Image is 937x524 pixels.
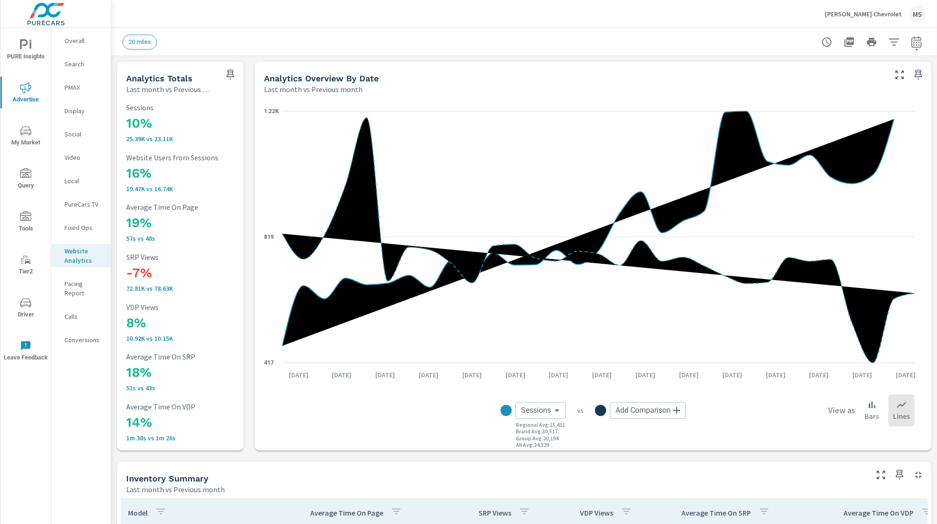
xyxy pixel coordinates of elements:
[456,370,488,380] p: [DATE]
[542,370,575,380] p: [DATE]
[862,33,881,51] button: Print Report
[499,370,532,380] p: [DATE]
[126,235,250,242] p: 57s vs 48s
[64,200,103,209] p: PureCars TV
[64,246,103,265] p: Website Analytics
[51,80,111,94] div: PMAX
[126,384,250,392] p: 51s vs 43s
[126,185,250,193] p: 19.47K vs 16.74K
[325,370,358,380] p: [DATE]
[51,34,111,48] div: Overall
[610,402,686,419] div: Add Comparison
[126,253,250,261] p: SRP Views
[615,406,671,415] span: Add Comparison
[51,174,111,188] div: Local
[126,335,250,342] p: 10,917 vs 10,146
[126,165,250,181] h3: 16%
[126,135,250,143] p: 25.39K vs 23.11K
[479,508,511,517] p: SRP Views
[126,203,250,211] p: Average Time On Page
[51,221,111,235] div: Fixed Ops
[828,406,855,415] h6: View as
[264,73,379,83] h5: Analytics Overview By Date
[126,153,250,162] p: Website Users from Sessions
[51,104,111,118] div: Display
[126,115,250,131] h3: 10%
[516,422,565,428] p: Regional Avg : 15,411
[759,370,792,380] p: [DATE]
[716,370,749,380] p: [DATE]
[865,410,879,422] p: Bars
[3,39,48,62] span: PURE Insights
[126,474,208,483] h5: Inventory Summary
[51,277,111,300] div: Pacing Report
[126,415,250,431] h3: 14%
[412,370,445,380] p: [DATE]
[126,215,250,231] h3: 19%
[64,312,103,321] p: Calls
[51,127,111,141] div: Social
[126,434,250,442] p: 1m 38s vs 1m 26s
[282,370,315,380] p: [DATE]
[681,508,751,517] p: Average Time On SRP
[889,370,922,380] p: [DATE]
[3,82,48,105] span: Advertise
[911,467,926,482] button: Minimize Widget
[3,254,48,277] span: Tier2
[369,370,401,380] p: [DATE]
[3,211,48,234] span: Tools
[264,84,363,95] p: Last month vs Previous month
[516,435,558,442] p: Group Avg : 20,194
[51,333,111,347] div: Conversions
[51,197,111,211] div: PureCars TV
[64,223,103,232] p: Fixed Ops
[3,297,48,320] span: Driver
[0,28,51,372] div: nav menu
[126,365,250,380] h3: 18%
[521,406,551,415] span: Sessions
[672,370,705,380] p: [DATE]
[516,442,549,448] p: All Avg : 24,329
[126,285,250,292] p: 72,811 vs 78,629
[64,153,103,162] p: Video
[126,103,250,112] p: Sessions
[51,309,111,323] div: Calls
[64,129,103,139] p: Social
[873,467,888,482] button: Make Fullscreen
[64,59,103,69] p: Search
[126,315,250,331] h3: 8%
[126,303,250,311] p: VDP Views
[64,335,103,345] p: Conversions
[51,57,111,71] div: Search
[126,352,250,361] p: Average Time On SRP
[123,38,157,45] span: 20 miles
[893,410,910,422] p: Lines
[264,234,274,240] text: 819
[310,508,383,517] p: Average Time On Page
[892,467,907,482] span: Save this to your personalized report
[51,244,111,267] div: Website Analytics
[825,10,901,18] p: [PERSON_NAME] Chevrolet
[516,428,558,435] p: Brand Avg : 30,517
[3,340,48,363] span: Leave Feedback
[126,402,250,411] p: Average Time On VDP
[128,508,148,517] p: Model
[264,359,274,366] text: 417
[223,67,238,82] span: Save this to your personalized report
[51,151,111,165] div: Video
[3,125,48,148] span: My Market
[907,33,926,51] button: Select Date Range
[126,265,250,281] h3: -7%
[566,406,595,415] p: vs
[64,279,103,298] p: Pacing Report
[892,67,907,82] button: Make Fullscreen
[802,370,835,380] p: [DATE]
[126,84,215,95] p: Last month vs Previous month
[64,106,103,115] p: Display
[580,508,613,517] p: VDP Views
[844,508,914,517] p: Average Time On VDP
[586,370,618,380] p: [DATE]
[126,484,225,495] p: Last month vs Previous month
[840,33,858,51] button: "Export Report to PDF"
[846,370,879,380] p: [DATE]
